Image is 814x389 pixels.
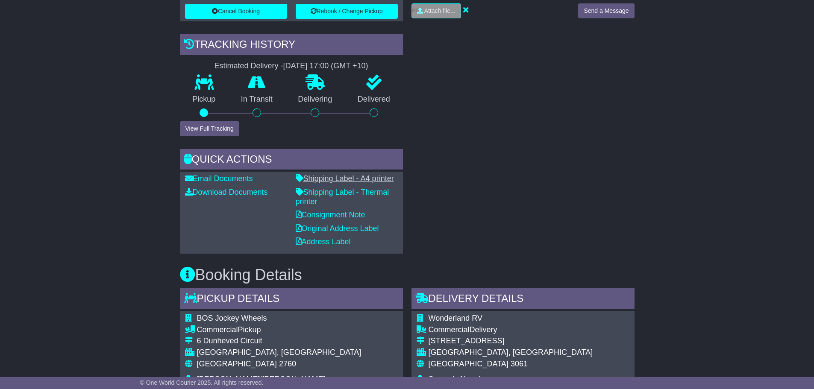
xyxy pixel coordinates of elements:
span: BOS Jockey Wheels [197,314,267,322]
span: Wonderland RV [429,314,482,322]
button: View Full Tracking [180,121,239,136]
p: Pickup [180,95,229,104]
div: 6 Dunheved Circuit [197,336,361,346]
div: [STREET_ADDRESS] [429,336,593,346]
span: Commercial [429,325,470,334]
p: In Transit [228,95,285,104]
p: Delivering [285,95,345,104]
span: 2760 [279,360,296,368]
a: Shipping Label - A4 printer [296,174,394,183]
button: Send a Message [578,3,634,18]
div: Estimated Delivery - [180,61,403,71]
div: Pickup Details [180,288,403,311]
a: Email Documents [185,174,253,183]
span: Soroush Abyari [429,375,481,383]
div: Quick Actions [180,149,403,172]
h3: Booking Details [180,266,635,284]
div: [DATE] 17:00 (GMT +10) [283,61,368,71]
p: Delivered [345,95,403,104]
div: Delivery Details [411,288,635,311]
span: [GEOGRAPHIC_DATA] [197,360,277,368]
div: [GEOGRAPHIC_DATA], [GEOGRAPHIC_DATA] [197,348,361,357]
button: Rebook / Change Pickup [296,4,398,19]
div: Tracking history [180,34,403,57]
button: Cancel Booking [185,4,287,19]
a: Download Documents [185,188,268,196]
span: 3061 [511,360,528,368]
span: [PERSON_NAME]/[PERSON_NAME] [197,375,326,383]
span: © One World Courier 2025. All rights reserved. [140,379,264,386]
div: [GEOGRAPHIC_DATA], [GEOGRAPHIC_DATA] [429,348,593,357]
a: Shipping Label - Thermal printer [296,188,389,206]
a: Original Address Label [296,224,379,233]
a: Address Label [296,237,351,246]
div: Delivery [429,325,593,335]
span: Commercial [197,325,238,334]
a: Consignment Note [296,211,365,219]
span: [GEOGRAPHIC_DATA] [429,360,508,368]
div: Pickup [197,325,361,335]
